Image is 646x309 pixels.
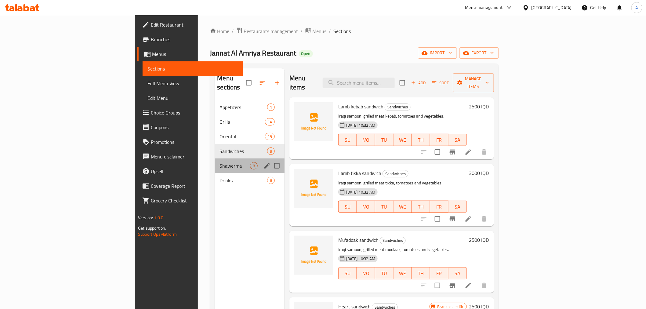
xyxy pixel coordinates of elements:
[344,256,378,262] span: [DATE] 10:32 AM
[137,179,243,193] a: Coverage Report
[215,100,285,115] div: Appetizers1
[147,80,238,87] span: Full Menu View
[323,78,395,88] input: search
[458,75,489,90] span: Manage items
[396,76,409,89] span: Select section
[151,21,238,28] span: Edit Restaurant
[294,102,333,141] img: Lamb kebab sandwich
[445,278,460,293] button: Branch-specific-item
[451,269,464,278] span: SA
[329,27,331,35] li: /
[210,46,296,60] span: Jannat Al Amriya Restaurant
[378,202,391,211] span: TU
[338,246,467,253] p: Iraqi samoon, grilled meat moulaak, tomatoes and vegetables.
[532,4,572,11] div: [GEOGRAPHIC_DATA]
[334,27,351,35] span: Sections
[250,162,258,169] div: items
[267,147,275,155] div: items
[412,201,430,213] button: TH
[338,102,383,111] span: Lamb kebab sandwich
[215,158,285,173] div: Shawerma8edit
[445,145,460,159] button: Branch-specific-item
[448,201,467,213] button: SA
[151,182,238,190] span: Coverage Report
[357,267,375,279] button: MO
[143,61,243,76] a: Sections
[412,134,430,146] button: TH
[338,112,467,120] p: Iraqi samoon, grilled meat kebab, tomatoes and vegetables.
[137,17,243,32] a: Edit Restaurant
[469,236,489,244] h6: 2500 IQD
[423,49,452,57] span: import
[433,269,446,278] span: FR
[215,129,285,144] div: Oriental19
[242,76,255,89] span: Select all sections
[383,170,408,177] span: Sandwiches
[477,145,492,159] button: delete
[385,104,410,111] span: Sandwiches
[396,269,409,278] span: WE
[451,136,464,144] span: SA
[151,36,238,43] span: Branches
[341,202,354,211] span: SU
[359,202,373,211] span: MO
[250,163,257,169] span: 8
[341,269,354,278] span: SU
[265,134,274,140] span: 19
[289,74,315,92] h2: Menu items
[464,49,494,57] span: export
[215,144,285,158] div: Sandwiches8
[433,136,446,144] span: FR
[414,269,428,278] span: TH
[220,118,265,125] span: Grills
[375,201,394,213] button: TU
[432,79,449,86] span: Sort
[267,148,274,154] span: 8
[267,104,274,110] span: 1
[255,75,270,90] span: Sort sections
[299,50,313,57] div: Open
[430,134,448,146] button: FR
[357,134,375,146] button: MO
[220,162,250,169] span: Shawerma
[418,47,457,59] button: import
[394,201,412,213] button: WE
[465,148,472,156] a: Edit menu item
[137,105,243,120] a: Choice Groups
[380,237,405,244] span: Sandwiches
[151,197,238,204] span: Grocery Checklist
[430,201,448,213] button: FR
[237,27,298,35] a: Restaurants management
[151,124,238,131] span: Coupons
[137,164,243,179] a: Upsell
[459,47,499,59] button: export
[220,104,267,111] span: Appetizers
[263,161,272,170] button: edit
[338,169,381,178] span: Lamb tikka sandwich
[137,120,243,135] a: Coupons
[431,146,444,158] span: Select to update
[383,170,408,177] div: Sandwiches
[220,147,267,155] span: Sandwiches
[375,267,394,279] button: TU
[431,78,451,88] button: Sort
[341,136,354,144] span: SU
[220,177,267,184] span: Drinks
[409,78,428,88] span: Add item
[154,214,164,222] span: 1.0.0
[636,4,638,11] span: A
[453,73,494,92] button: Manage items
[138,214,153,222] span: Version:
[451,202,464,211] span: SA
[359,269,373,278] span: MO
[301,27,303,35] li: /
[477,212,492,226] button: delete
[469,102,489,111] h6: 2500 IQD
[143,76,243,91] a: Full Menu View
[210,27,499,35] nav: breadcrumb
[428,78,453,88] span: Sort items
[430,267,448,279] button: FR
